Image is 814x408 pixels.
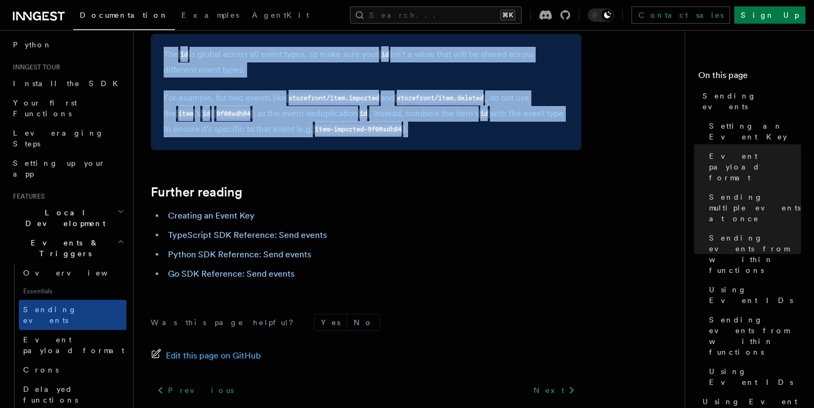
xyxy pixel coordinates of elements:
[13,99,77,118] span: Your first Functions
[13,129,104,148] span: Leveraging Steps
[9,233,127,263] button: Events & Triggers
[214,109,252,118] code: 9f08sdh84
[9,153,127,184] a: Setting up your app
[734,6,805,24] a: Sign Up
[9,237,117,259] span: Events & Triggers
[176,109,195,118] code: item
[9,35,127,54] a: Python
[9,63,60,72] span: Inngest tour
[164,47,569,78] p: The is global across all event types, so make sure your isn't a value that will be shared across ...
[175,3,245,29] a: Examples
[358,109,369,118] code: id
[709,366,801,388] span: Using Event IDs
[705,362,801,392] a: Using Event IDs
[705,280,801,310] a: Using Event IDs
[705,146,801,187] a: Event payload format
[9,203,127,233] button: Local Development
[19,263,127,283] a: Overview
[9,123,127,153] a: Leveraging Steps
[245,3,315,29] a: AgentKit
[151,381,240,400] a: Previous
[379,50,390,59] code: id
[13,40,52,49] span: Python
[698,69,801,86] h4: On this page
[631,6,730,24] a: Contact sales
[709,192,801,224] span: Sending multiple events at once
[527,381,581,400] a: Next
[23,365,59,374] span: Crons
[168,249,311,259] a: Python SDK Reference: Send events
[80,11,169,19] span: Documentation
[705,228,801,280] a: Sending events from within functions
[709,121,801,142] span: Setting an Event Key
[698,86,801,116] a: Sending events
[168,210,255,221] a: Creating an Event Key
[13,159,106,178] span: Setting up your app
[19,300,127,330] a: Sending events
[252,11,309,19] span: AgentKit
[705,116,801,146] a: Setting an Event Key
[23,385,78,404] span: Delayed functions
[168,269,294,279] a: Go SDK Reference: Send events
[9,207,117,229] span: Local Development
[588,9,614,22] button: Toggle dark mode
[200,109,212,118] code: id
[479,109,490,118] code: id
[19,283,127,300] span: Essentials
[313,125,403,134] code: item-imported-9f08sdh84
[168,230,327,240] a: TypeScript SDK Reference: Send events
[709,284,801,306] span: Using Event IDs
[23,305,77,325] span: Sending events
[181,11,239,19] span: Examples
[166,348,261,363] span: Edit this page on GitHub
[9,74,127,93] a: Install the SDK
[19,330,127,360] a: Event payload format
[395,94,485,103] code: storefront/item.deleted
[151,348,261,363] a: Edit this page on GitHub
[709,151,801,183] span: Event payload format
[73,3,175,30] a: Documentation
[709,314,801,357] span: Sending events from within functions
[9,93,127,123] a: Your first Functions
[151,185,242,200] a: Further reading
[347,314,380,330] button: No
[703,90,801,112] span: Sending events
[286,94,381,103] code: storefront/item.imported
[19,360,127,379] a: Crons
[705,310,801,362] a: Sending events from within functions
[500,10,515,20] kbd: ⌘K
[709,233,801,276] span: Sending events from within functions
[178,50,190,59] code: id
[13,79,124,88] span: Install the SDK
[350,6,522,24] button: Search...⌘K
[9,192,45,201] span: Features
[23,269,134,277] span: Overview
[314,314,347,330] button: Yes
[23,335,124,355] span: Event payload format
[164,90,569,137] p: For example, for two events like and , do not use the 's ( ) as the event deduplication . Instead...
[705,187,801,228] a: Sending multiple events at once
[151,317,301,328] p: Was this page helpful?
